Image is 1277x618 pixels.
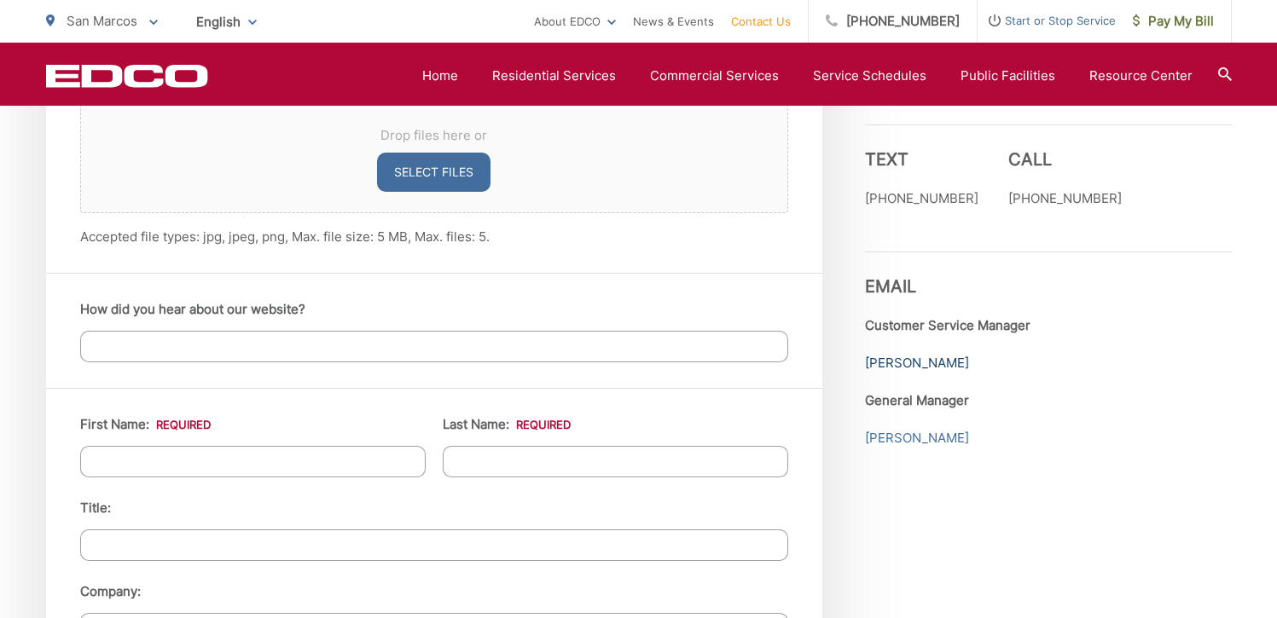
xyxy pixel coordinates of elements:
[46,64,208,88] a: EDCD logo. Return to the homepage.
[1089,66,1193,86] a: Resource Center
[865,428,969,448] a: [PERSON_NAME]
[534,11,616,32] a: About EDCO
[1133,11,1214,32] span: Pay My Bill
[865,251,1232,297] h3: Email
[80,500,111,516] label: Title:
[492,66,616,86] a: Residential Services
[1008,149,1122,170] h3: Call
[443,417,571,432] label: Last Name:
[961,66,1055,86] a: Public Facilities
[633,11,714,32] a: News & Events
[80,584,141,599] label: Company:
[377,153,490,192] button: select files, upload any relevant images.
[80,228,490,245] span: Accepted file types: jpg, jpeg, png, Max. file size: 5 MB, Max. files: 5.
[865,317,1030,333] strong: Customer Service Manager
[865,392,969,408] strong: General Manager
[731,11,791,32] a: Contact Us
[183,7,270,37] span: English
[865,188,978,209] p: [PHONE_NUMBER]
[80,417,211,432] label: First Name:
[865,149,978,170] h3: Text
[1008,188,1122,209] p: [PHONE_NUMBER]
[80,302,305,317] label: How did you hear about our website?
[102,125,767,146] span: Drop files here or
[67,13,137,29] span: San Marcos
[865,353,969,373] a: [PERSON_NAME]
[813,66,926,86] a: Service Schedules
[422,66,458,86] a: Home
[650,66,779,86] a: Commercial Services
